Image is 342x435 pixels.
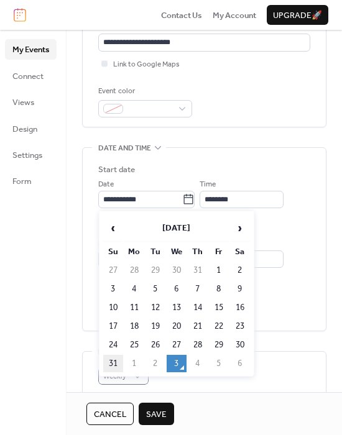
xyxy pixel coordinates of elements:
[12,175,32,188] span: Form
[98,85,190,98] div: Event color
[146,262,165,279] td: 29
[230,243,250,260] th: Sa
[167,299,187,316] td: 13
[103,318,123,335] td: 17
[209,280,229,298] td: 8
[188,280,208,298] td: 7
[188,355,208,372] td: 4
[124,336,144,354] td: 25
[103,243,123,260] th: Su
[146,299,165,316] td: 12
[167,318,187,335] td: 20
[230,262,250,279] td: 2
[124,243,144,260] th: Mo
[103,262,123,279] td: 27
[124,318,144,335] td: 18
[124,355,144,372] td: 1
[213,9,256,21] a: My Account
[14,8,26,22] img: logo
[161,9,202,21] a: Contact Us
[188,336,208,354] td: 28
[230,336,250,354] td: 30
[104,216,122,240] span: ‹
[167,336,187,354] td: 27
[5,145,57,165] a: Settings
[98,142,151,155] span: Date and time
[200,178,216,191] span: Time
[12,43,49,56] span: My Events
[167,243,187,260] th: We
[188,299,208,316] td: 14
[209,262,229,279] td: 1
[209,299,229,316] td: 15
[124,299,144,316] td: 11
[12,96,34,109] span: Views
[103,299,123,316] td: 10
[103,280,123,298] td: 3
[230,355,250,372] td: 6
[124,215,229,242] th: [DATE]
[146,336,165,354] td: 26
[161,9,202,22] span: Contact Us
[146,318,165,335] td: 19
[146,408,167,421] span: Save
[188,318,208,335] td: 21
[209,318,229,335] td: 22
[209,243,229,260] th: Fr
[86,403,134,425] button: Cancel
[12,70,44,83] span: Connect
[98,19,308,32] div: Location
[167,262,187,279] td: 30
[103,336,123,354] td: 24
[113,58,180,71] span: Link to Google Maps
[103,355,123,372] td: 31
[213,9,256,22] span: My Account
[209,336,229,354] td: 29
[98,163,135,176] div: Start date
[12,149,42,162] span: Settings
[231,216,249,240] span: ›
[230,299,250,316] td: 16
[188,262,208,279] td: 31
[273,9,322,22] span: Upgrade 🚀
[124,262,144,279] td: 28
[146,243,165,260] th: Tu
[124,280,144,298] td: 4
[94,408,126,421] span: Cancel
[209,355,229,372] td: 5
[146,280,165,298] td: 5
[167,355,187,372] td: 3
[98,178,114,191] span: Date
[5,119,57,139] a: Design
[167,280,187,298] td: 6
[188,243,208,260] th: Th
[139,403,174,425] button: Save
[5,66,57,86] a: Connect
[267,5,328,25] button: Upgrade🚀
[146,355,165,372] td: 2
[12,123,37,135] span: Design
[5,39,57,59] a: My Events
[5,92,57,112] a: Views
[230,318,250,335] td: 23
[5,171,57,191] a: Form
[230,280,250,298] td: 9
